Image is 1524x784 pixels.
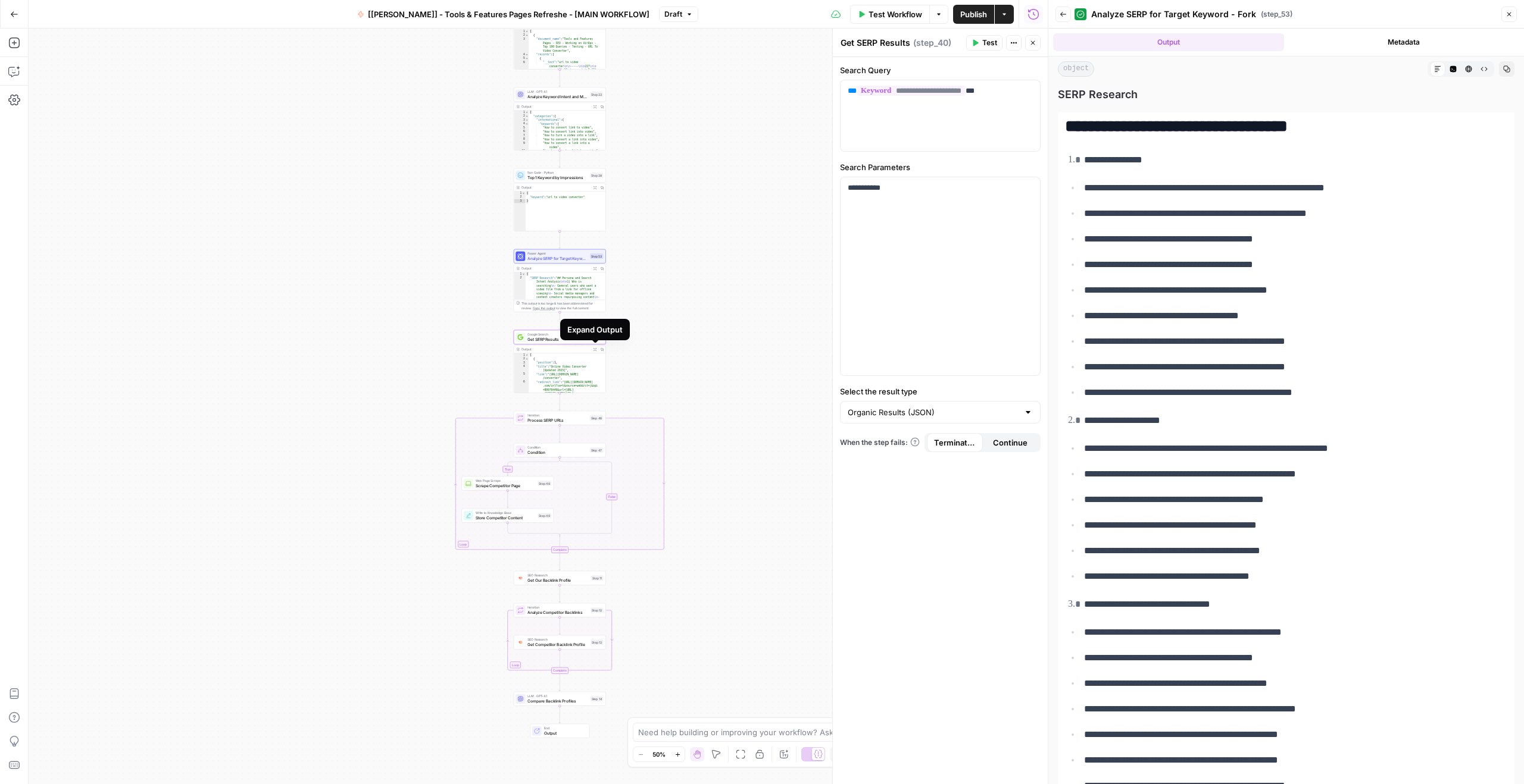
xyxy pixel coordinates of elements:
div: LoopIterationProcess SERP URLsStep 46 [514,411,606,425]
div: Output [521,347,589,352]
input: Organic Results (JSON) [848,406,1019,418]
button: Publish [953,5,994,24]
span: Publish [960,8,987,20]
g: Edge from step_46 to step_47 [559,425,561,443]
div: This output is too large & has been abbreviated for review. to view the full content. [521,301,603,311]
span: Get Our Backlink Profile [527,577,589,583]
span: Toggle code folding, rows 1 through 137 [525,111,529,115]
span: End [544,726,585,730]
div: Power AgentAnalyze SERP for Target Keyword - Top 10 SERPsStep 53Output{ "SERP Research":"## Perso... [514,249,606,312]
div: SEO ResearchGet Competitor Backlink ProfileStep 13 [514,635,606,650]
span: Iteration [527,605,588,610]
textarea: Get SERP Results [841,37,910,49]
div: Complete [551,667,569,674]
div: 6 [514,130,529,134]
g: Edge from step_23 to step_28 [559,150,561,168]
div: Write to Knowledge BaseStore Competitor ContentStep 49 [461,509,554,523]
button: Metadata [1289,33,1520,51]
span: 50% [652,749,666,759]
span: Iteration [527,413,588,418]
div: 2 [514,357,529,361]
span: SEO Research [527,573,589,578]
span: Compare Backlink Profiles [527,698,588,704]
div: 5 [514,126,529,130]
div: 1 [514,111,529,115]
div: SEO ResearchGet Our Backlink ProfileStep 11 [514,571,606,585]
g: Edge from step_28 to step_53 [559,231,561,249]
span: ( step_40 ) [913,37,951,49]
div: LLM · GPT-4.1Compare Backlink ProfilesStep 14 [514,692,606,706]
div: Step 23 [590,92,603,97]
span: Toggle code folding, rows 2 through 706 [525,33,529,37]
div: 5 [514,57,529,61]
g: Edge from step_47 to step_48 [507,457,560,476]
span: Google Search [527,332,588,337]
span: Toggle code folding, rows 4 through 705 [525,53,529,57]
span: Analyze SERP for Target Keyword - Top 10 SERPs [527,255,588,261]
span: Toggle code folding, rows 2 through 126 [525,114,529,118]
div: Output [521,104,589,109]
div: 6 [514,380,529,403]
div: Step 11 [591,575,603,581]
div: [ { "document_name":"Tools and Features Pages - SEO - Working on AirOps - Top 100 Queries - Testi... [514,7,606,70]
span: Toggle code folding, rows 1 through 173 [525,353,529,357]
g: Edge from step_11 to step_12 [559,585,561,603]
span: Scrape Competitor Page [476,482,536,488]
g: Edge from step_47 to step_47-conditional-end [560,457,612,537]
span: Process SERP URLs [527,417,588,423]
div: 2 [514,33,529,37]
span: Analyze Competitor Backlinks [527,609,588,615]
label: Search Parameters [840,161,1041,173]
g: Edge from step_46-iteration-end to step_11 [559,553,561,570]
div: Complete [514,667,606,674]
g: Edge from step_40 to step_46 [559,393,561,410]
span: Analyze SERP for Target Keyword - Fork [1091,8,1256,20]
div: 4 [514,122,529,126]
div: 3 [514,361,529,365]
div: Expand Output [567,324,623,335]
span: object [1058,61,1094,77]
span: ( step_53 ) [1261,9,1292,20]
g: Edge from step_12 to step_13 [559,617,561,635]
img: 3lyvnidk9veb5oecvmize2kaffdg [517,640,523,645]
div: Output [521,185,589,190]
span: Get Competitor Backlink Profile [527,641,588,647]
div: LLM · GPT-4.1Analyze Keyword Intent and MetricsStep 23Output{ "categories":{ "informational":{ "k... [514,87,606,150]
div: Step 48 [538,481,551,486]
div: 10 [514,149,529,153]
button: Output [1053,33,1284,51]
span: Web Page Scrape [476,478,536,483]
div: 5 [514,372,529,380]
g: Edge from step_22 to step_23 [559,70,561,87]
g: Edge from step_53 to step_40 [559,312,561,330]
div: Step 53 [590,253,603,259]
div: Step 12 [591,607,603,613]
div: Run Code · PythonTop 1 Keyword by ImpressionsStep 28Output{ "keyword":"url to video converter"} [514,168,606,231]
span: Top 1 Keyword by Impressions [527,174,588,180]
span: Toggle code folding, rows 1 through 3 [522,272,526,277]
div: 1 [514,353,529,357]
div: Step 14 [591,696,604,701]
span: Output [544,730,585,736]
span: [[PERSON_NAME]] - Tools & Features Pages Refreshe - [MAIN WORKFLOW] [368,8,649,20]
img: 3lyvnidk9veb5oecvmize2kaffdg [517,576,523,581]
span: Store Competitor Content [476,515,536,520]
div: 7 [514,134,529,138]
button: [[PERSON_NAME]] - Tools & Features Pages Refreshe - [MAIN WORKFLOW] [350,5,657,24]
a: When the step fails: [840,437,920,448]
span: Toggle code folding, rows 5 through 11 [525,57,529,61]
label: Search Query [840,64,1041,76]
div: 8 [514,137,529,142]
span: Toggle code folding, rows 1 through 3 [522,192,526,196]
span: Draft [664,9,682,20]
div: 3 [514,199,526,203]
label: Select the result type [840,385,1041,397]
span: Analyze Keyword Intent and Metrics [527,93,588,99]
span: Toggle code folding, rows 4 through 22 [525,122,529,126]
span: Toggle code folding, rows 1 through 707 [525,30,529,34]
span: Test Workflow [869,8,922,20]
span: LLM · GPT-4.1 [527,694,588,698]
div: 6 [514,61,529,73]
div: 1 [514,192,526,196]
